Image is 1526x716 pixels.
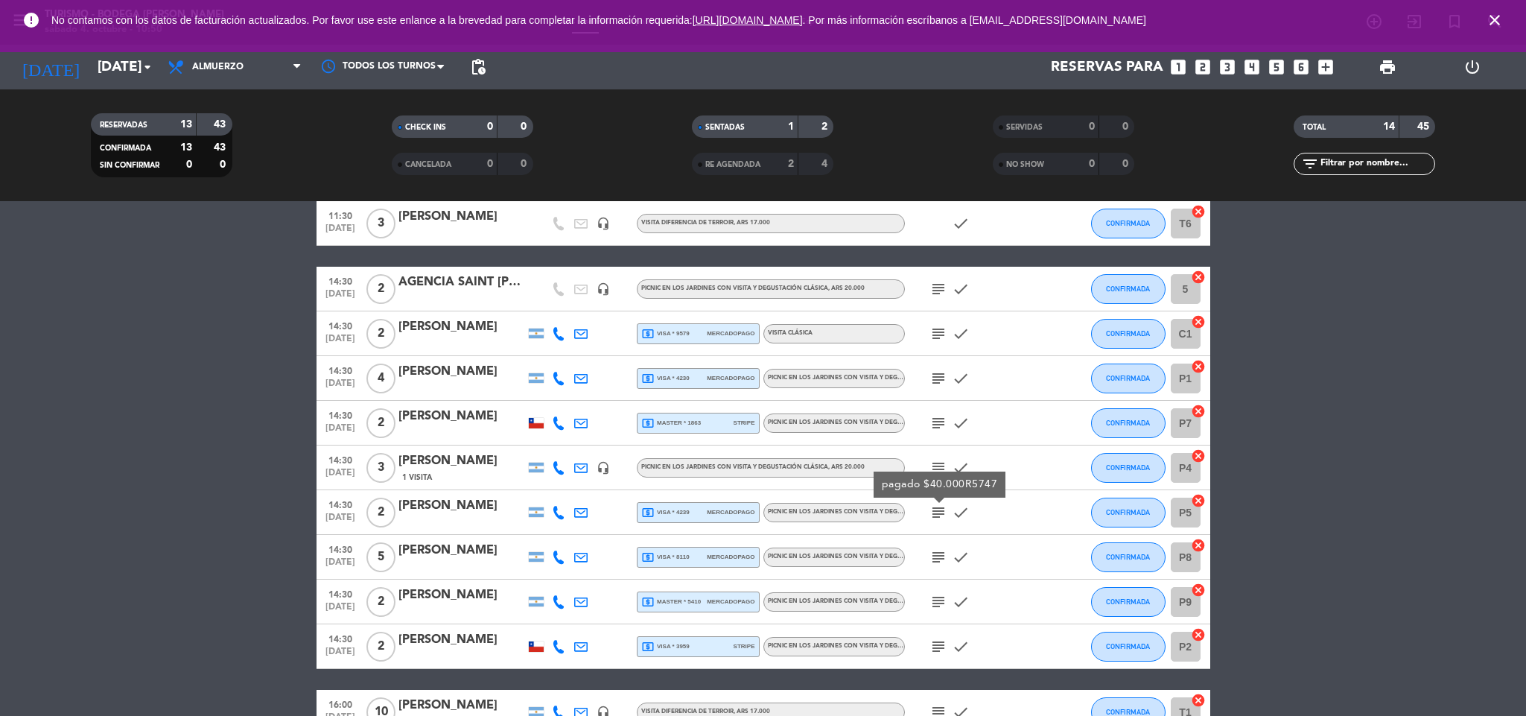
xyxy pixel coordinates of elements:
[641,595,702,609] span: master * 5410
[1191,359,1206,374] i: cancel
[641,551,690,564] span: visa * 8110
[641,506,655,519] i: local_atm
[929,548,947,566] i: subject
[929,414,947,432] i: subject
[214,142,229,153] strong: 43
[398,207,525,226] div: [PERSON_NAME]
[641,551,655,564] i: local_atm
[11,51,90,83] i: [DATE]
[1106,374,1150,382] span: CONFIRMADA
[398,586,525,605] div: [PERSON_NAME]
[734,641,755,651] span: stripe
[366,319,395,349] span: 2
[734,220,770,226] span: , ARS 17.000
[398,696,525,715] div: [PERSON_NAME]
[1106,329,1150,338] span: CONFIRMADA
[1379,58,1396,76] span: print
[322,513,359,530] span: [DATE]
[1106,419,1150,427] span: CONFIRMADA
[952,459,970,477] i: check
[828,285,865,291] span: , ARS 20.000
[1091,209,1166,238] button: CONFIRMADA
[821,159,830,169] strong: 4
[398,541,525,560] div: [PERSON_NAME]
[398,452,525,471] div: [PERSON_NAME]
[881,477,997,492] div: pagado $40.000R5747
[641,285,865,291] span: PICNIC EN LOS JARDINES CON VISITA Y DEGUSTACIÓN CLÁSICA
[1051,59,1163,75] span: Reservas para
[768,643,955,649] span: PICNIC EN LOS JARDINES CON VISITA Y DEGUSTACIÓN CLÁSICA
[322,647,359,664] span: [DATE]
[734,418,755,428] span: stripe
[405,161,451,168] span: CANCELADA
[1191,314,1206,329] i: cancel
[398,362,525,381] div: [PERSON_NAME]
[366,498,395,528] span: 2
[322,602,359,619] span: [DATE]
[707,329,754,338] span: mercadopago
[1091,319,1166,349] button: CONFIRMADA
[1301,155,1319,173] i: filter_list
[322,272,359,289] span: 14:30
[322,378,359,396] span: [DATE]
[366,274,395,304] span: 2
[220,159,229,170] strong: 0
[1191,693,1206,708] i: cancel
[705,124,745,131] span: SENTADAS
[707,373,754,383] span: mercadopago
[929,280,947,298] i: subject
[641,506,690,519] span: visa * 4239
[180,119,192,130] strong: 13
[214,119,229,130] strong: 43
[1383,121,1395,132] strong: 14
[929,370,947,387] i: subject
[139,58,156,76] i: arrow_drop_down
[1091,632,1166,662] button: CONFIRMADA
[521,121,530,132] strong: 0
[952,414,970,432] i: check
[1486,11,1504,29] i: close
[1218,57,1237,77] i: looks_3
[1106,219,1150,227] span: CONFIRMADA
[1191,493,1206,508] i: cancel
[366,587,395,617] span: 2
[366,408,395,438] span: 2
[1006,124,1043,131] span: SERVIDAS
[768,375,955,381] span: PICNIC EN LOS JARDINES CON VISITA Y DEGUSTACIÓN CLÁSICA
[322,451,359,468] span: 14:30
[398,630,525,650] div: [PERSON_NAME]
[100,162,159,169] span: SIN CONFIRMAR
[398,496,525,516] div: [PERSON_NAME]
[469,58,487,76] span: pending_actions
[192,62,244,72] span: Almuerzo
[1191,583,1206,598] i: cancel
[366,209,395,238] span: 3
[487,121,493,132] strong: 0
[322,289,359,306] span: [DATE]
[952,280,970,298] i: check
[1191,449,1206,463] i: cancel
[929,325,947,343] i: subject
[952,548,970,566] i: check
[1191,270,1206,285] i: cancel
[322,468,359,485] span: [DATE]
[705,161,760,168] span: RE AGENDADA
[1463,58,1481,76] i: power_settings_new
[1169,57,1188,77] i: looks_one
[768,509,955,515] span: PICNIC EN LOS JARDINES CON VISITA Y DEGUSTACIÓN CLÁSICA
[641,640,690,653] span: visa * 3959
[1106,708,1150,716] span: CONFIRMADA
[1091,542,1166,572] button: CONFIRMADA
[366,542,395,572] span: 5
[1319,156,1434,172] input: Filtrar por nombre...
[768,330,813,336] span: VISITA CLÁSICA
[641,416,655,430] i: local_atm
[768,419,955,425] span: PICNIC EN LOS JARDINES CON VISITA Y DEGUSTACIÓN CLÁSICA
[1191,627,1206,642] i: cancel
[1291,57,1311,77] i: looks_6
[1303,124,1326,131] span: TOTAL
[641,640,655,653] i: local_atm
[1242,57,1262,77] i: looks_4
[322,406,359,423] span: 14:30
[641,220,770,226] span: VISITA DIFERENCIA DE TERROIR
